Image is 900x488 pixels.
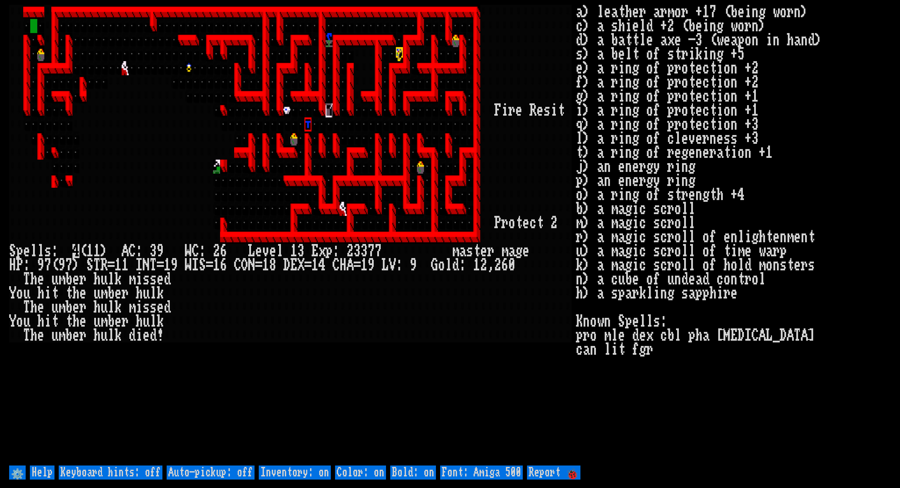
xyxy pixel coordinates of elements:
[129,244,136,258] div: C
[297,244,304,258] div: 3
[44,244,51,258] div: s
[94,300,101,314] div: h
[347,244,354,258] div: 2
[65,258,72,272] div: 7
[185,258,192,272] div: W
[136,244,143,258] div: :
[108,314,115,328] div: b
[333,258,340,272] div: C
[122,314,129,328] div: r
[16,258,23,272] div: P
[79,286,86,300] div: e
[452,244,459,258] div: m
[501,103,508,117] div: i
[480,244,487,258] div: e
[361,244,368,258] div: 3
[58,272,65,286] div: m
[361,258,368,272] div: 1
[143,328,150,342] div: e
[368,244,375,258] div: 7
[101,258,108,272] div: R
[501,258,508,272] div: 6
[101,328,108,342] div: u
[494,258,501,272] div: 2
[136,314,143,328] div: h
[9,314,16,328] div: Y
[23,272,30,286] div: T
[51,286,58,300] div: t
[72,272,79,286] div: e
[72,286,79,300] div: h
[220,258,227,272] div: 6
[157,314,164,328] div: k
[44,286,51,300] div: i
[459,258,466,272] div: :
[51,258,58,272] div: (
[487,258,494,272] div: ,
[129,272,136,286] div: m
[37,286,44,300] div: h
[65,328,72,342] div: b
[269,244,276,258] div: e
[150,300,157,314] div: s
[101,244,108,258] div: )
[390,465,436,480] input: Bold: on
[37,272,44,286] div: e
[262,258,269,272] div: 1
[30,328,37,342] div: h
[192,258,199,272] div: I
[37,314,44,328] div: h
[30,272,37,286] div: h
[16,286,23,300] div: o
[508,103,515,117] div: r
[23,258,30,272] div: :
[150,258,157,272] div: T
[452,258,459,272] div: d
[544,103,551,117] div: s
[58,300,65,314] div: m
[396,258,403,272] div: :
[494,216,501,230] div: P
[72,300,79,314] div: e
[37,244,44,258] div: l
[551,103,558,117] div: i
[143,258,150,272] div: N
[101,300,108,314] div: u
[16,314,23,328] div: o
[23,286,30,300] div: u
[508,244,515,258] div: a
[515,103,522,117] div: e
[94,328,101,342] div: h
[129,300,136,314] div: m
[94,258,101,272] div: T
[480,258,487,272] div: 2
[347,258,354,272] div: A
[108,286,115,300] div: b
[354,258,361,272] div: =
[79,300,86,314] div: r
[9,258,16,272] div: H
[389,258,396,272] div: V
[234,258,241,272] div: C
[466,244,473,258] div: s
[59,465,162,480] input: Keyboard hints: off
[51,244,58,258] div: :
[58,328,65,342] div: m
[515,216,522,230] div: t
[108,328,115,342] div: l
[157,286,164,300] div: k
[79,314,86,328] div: e
[150,328,157,342] div: d
[192,244,199,258] div: C
[354,244,361,258] div: 3
[199,258,206,272] div: S
[37,328,44,342] div: e
[72,244,79,258] mark: 4
[508,258,515,272] div: 0
[335,465,386,480] input: Color: on
[94,244,101,258] div: 1
[536,216,544,230] div: t
[290,258,297,272] div: E
[333,244,340,258] div: :
[51,314,58,328] div: t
